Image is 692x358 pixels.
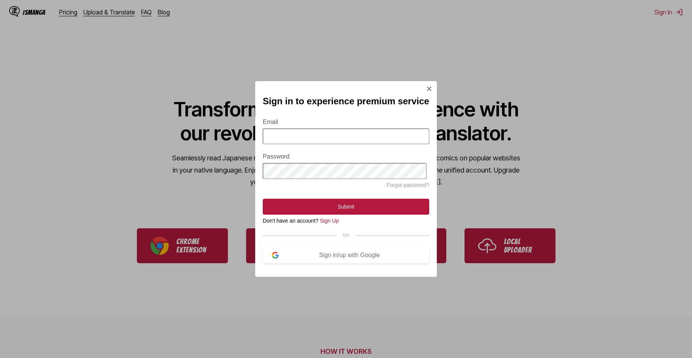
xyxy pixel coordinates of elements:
[255,81,437,277] div: Sign In Modal
[320,218,339,224] a: Sign Up
[263,96,429,107] h2: Sign in to experience premium service
[272,252,279,259] img: google-logo
[263,247,429,263] button: Sign in/up with Google
[263,199,429,215] button: Submit
[263,233,429,238] div: OR
[263,119,429,126] label: Email
[279,252,420,259] div: Sign in/up with Google
[387,182,429,188] a: Forgot password?
[263,153,429,160] label: Password
[426,86,432,92] img: Close
[263,218,429,224] div: Don't have an account?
